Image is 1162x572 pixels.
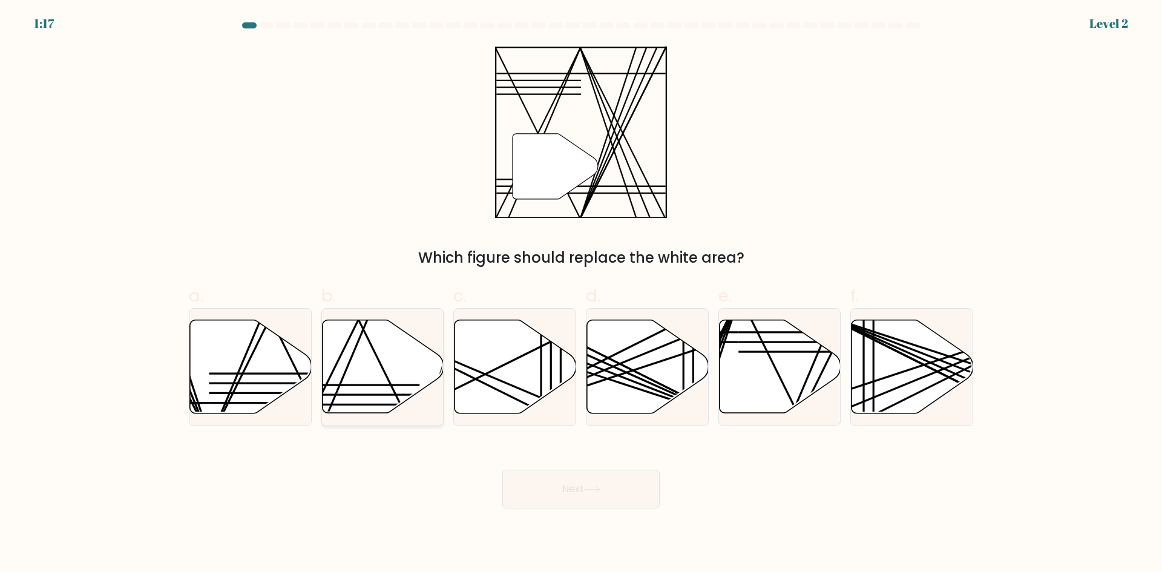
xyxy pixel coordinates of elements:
span: f. [850,284,859,307]
span: a. [189,284,203,307]
div: Level 2 [1089,15,1128,33]
div: 1:17 [34,15,54,33]
span: b. [321,284,336,307]
span: e. [718,284,732,307]
g: " [513,134,598,199]
button: Next [502,470,660,508]
div: Which figure should replace the white area? [196,247,966,269]
span: d. [586,284,600,307]
span: c. [453,284,467,307]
